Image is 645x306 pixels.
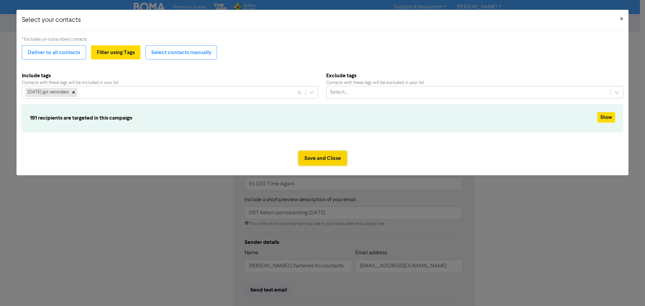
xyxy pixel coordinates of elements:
div: Contacts with these tags will be included in your list [22,80,318,86]
button: Save and Close [299,151,347,165]
b: Include tags [22,72,318,80]
button: Select contacts manually [145,45,217,59]
h5: Select your contacts [22,15,81,25]
button: Close [614,10,629,29]
div: Select... [330,88,348,96]
iframe: Chat Widget [611,274,645,306]
button: Show [597,112,615,123]
div: Contacts with these tags will be excluded in your list [326,80,623,86]
div: [DATE] gst reminders [26,88,70,97]
button: Filter using Tags [91,45,140,59]
div: * Excludes un-subscribed contacts [22,36,623,43]
h6: 191 recipients are targeted in this campaign [30,115,516,121]
button: Deliver to all contacts [22,45,86,59]
b: Exclude tags [326,72,623,80]
span: × [620,14,623,24]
